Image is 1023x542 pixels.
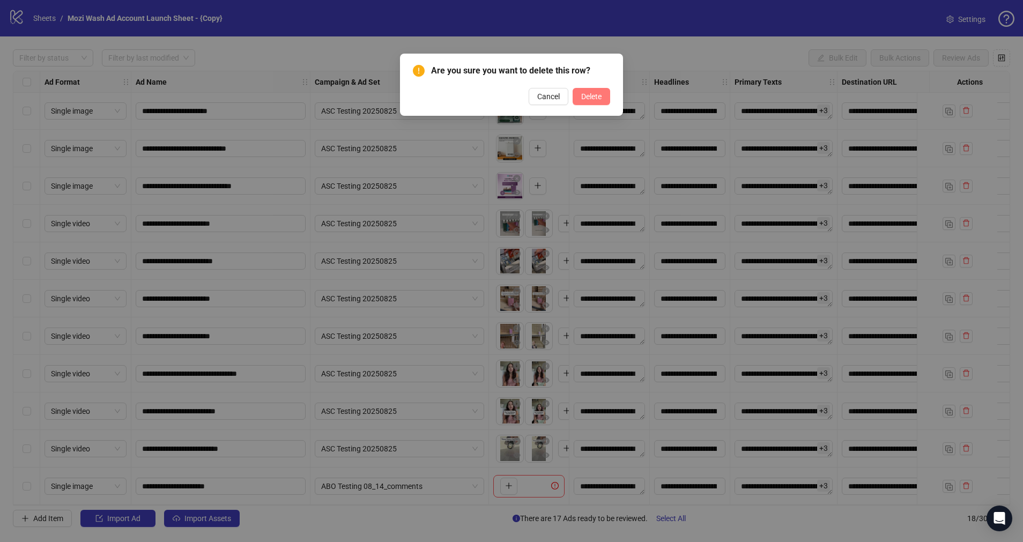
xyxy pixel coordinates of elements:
[431,64,610,77] span: Are you sure you want to delete this row?
[537,92,560,101] span: Cancel
[573,88,610,105] button: Delete
[987,506,1012,531] div: Open Intercom Messenger
[529,88,568,105] button: Cancel
[581,92,602,101] span: Delete
[413,65,425,77] span: exclamation-circle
